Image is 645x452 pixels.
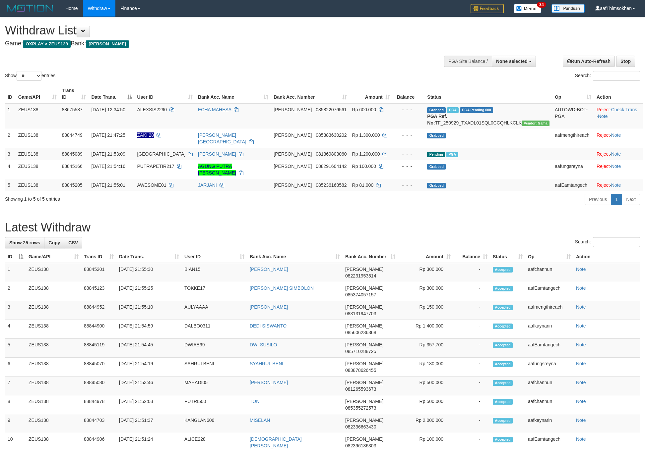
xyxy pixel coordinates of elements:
a: Next [622,194,640,205]
td: ZEUS138 [26,414,81,433]
a: Note [576,418,586,423]
span: Copy 085606236368 to clipboard [345,330,376,335]
h4: Game: Bank: [5,40,423,47]
td: PUTRI500 [182,395,247,414]
th: ID: activate to sort column descending [5,251,26,263]
span: [DATE] 21:55:01 [91,182,125,188]
td: 88845201 [81,263,116,282]
td: aafchannun [525,263,573,282]
td: aafchannun [525,377,573,395]
td: ZEUS138 [16,160,59,179]
td: Rp 357,700 [398,339,453,358]
span: Accepted [493,267,513,273]
td: ZEUS138 [26,301,81,320]
span: Copy 081265593673 to clipboard [345,386,376,392]
h1: Latest Withdraw [5,221,640,234]
td: MAHADI05 [182,377,247,395]
a: 1 [611,194,622,205]
span: [DATE] 21:53:09 [91,151,125,157]
td: aafchannun [525,395,573,414]
a: [PERSON_NAME] [250,380,288,385]
span: Accepted [493,342,513,348]
a: Note [611,132,621,138]
span: Copy 085822076561 to clipboard [316,107,347,112]
td: Rp 300,000 [398,263,453,282]
span: 88845205 [62,182,83,188]
span: Vendor URL: https://trx31.1velocity.biz [522,121,549,126]
td: TOKKE17 [182,282,247,301]
td: 7 [5,377,26,395]
a: Note [576,399,586,404]
a: Reject [597,107,610,112]
td: 4 [5,160,16,179]
th: Trans ID: activate to sort column ascending [81,251,116,263]
td: [DATE] 21:54:45 [116,339,182,358]
a: Show 25 rows [5,237,44,248]
a: Note [576,342,586,347]
span: Rp 81.000 [352,182,374,188]
td: 88845070 [81,358,116,377]
td: Rp 2,000,000 [398,414,453,433]
th: User ID: activate to sort column ascending [135,84,196,103]
span: Marked by aafkaynarin [446,152,458,157]
th: Trans ID: activate to sort column ascending [59,84,89,103]
span: Rp 1.200.000 [352,151,380,157]
td: Rp 300,000 [398,282,453,301]
a: Note [598,114,608,119]
td: · [594,179,643,191]
td: Rp 100,000 [398,433,453,452]
td: ZEUS138 [16,179,59,191]
td: aafEamtangech [525,433,573,452]
span: Copy 088291604142 to clipboard [316,164,347,169]
div: Showing 1 to 5 of 5 entries [5,193,264,202]
span: [DATE] 12:34:50 [91,107,125,112]
td: - [453,358,490,377]
td: aafEamtangech [525,339,573,358]
td: 1 [5,263,26,282]
th: Bank Acc. Number: activate to sort column ascending [271,84,349,103]
label: Search: [575,237,640,247]
td: Rp 500,000 [398,377,453,395]
img: Feedback.jpg [471,4,504,13]
th: Balance: activate to sort column ascending [453,251,490,263]
td: 2 [5,129,16,148]
td: 5 [5,179,16,191]
span: [PERSON_NAME] [274,151,312,157]
td: · [594,129,643,148]
td: · · [594,103,643,129]
td: 3 [5,301,26,320]
td: aafkaynarin [525,414,573,433]
td: [DATE] 21:51:24 [116,433,182,452]
span: [PERSON_NAME] [274,164,312,169]
th: Bank Acc. Name: activate to sort column ascending [247,251,343,263]
td: Rp 500,000 [398,395,453,414]
a: Check Trans [611,107,637,112]
td: ZEUS138 [26,358,81,377]
span: Accepted [493,286,513,291]
a: Reject [597,132,610,138]
th: Amount: activate to sort column ascending [350,84,393,103]
label: Search: [575,71,640,81]
td: - [453,395,490,414]
a: Note [611,164,621,169]
td: - [453,282,490,301]
span: OXPLAY > ZEUS138 [23,40,71,48]
td: - [453,414,490,433]
img: MOTION_logo.png [5,3,55,13]
td: [DATE] 21:55:25 [116,282,182,301]
td: Rp 1,400,000 [398,320,453,339]
a: Note [576,361,586,366]
td: 1 [5,103,16,129]
span: 88844749 [62,132,83,138]
a: DWI SUSILO [250,342,277,347]
span: Pending [427,152,445,157]
span: PUTRAPETIR217 [137,164,174,169]
span: Copy 085236168582 to clipboard [316,182,347,188]
a: Note [576,323,586,328]
th: Game/API: activate to sort column ascending [16,84,59,103]
span: None selected [496,59,528,64]
span: 34 [537,2,546,8]
span: [PERSON_NAME] [345,361,383,366]
a: TONI [250,399,261,404]
td: ZEUS138 [26,282,81,301]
